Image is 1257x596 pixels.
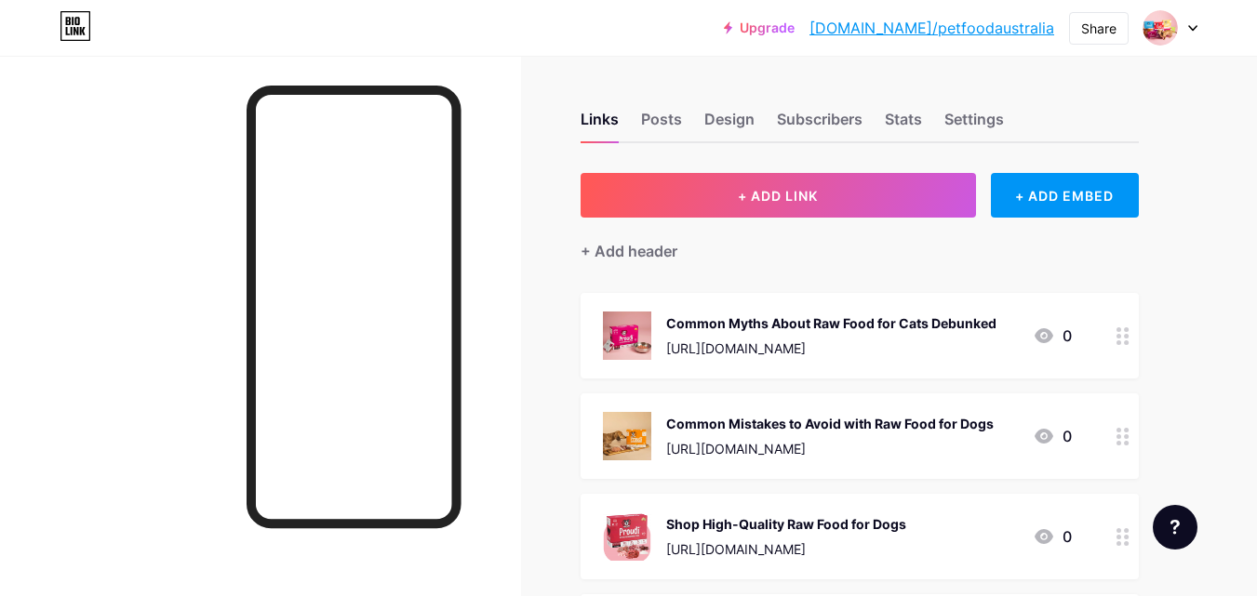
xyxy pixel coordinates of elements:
div: + ADD EMBED [991,173,1139,218]
div: + Add header [581,240,677,262]
div: [URL][DOMAIN_NAME] [666,338,996,358]
div: 0 [1033,324,1072,347]
div: 0 [1033,425,1072,447]
a: [DOMAIN_NAME]/petfoodaustralia [809,17,1054,39]
div: Common Myths About Raw Food for Cats Debunked [666,313,996,333]
div: Stats [885,108,922,141]
div: Design [704,108,755,141]
img: petfoodaustralia [1143,10,1178,46]
img: Common Mistakes to Avoid with Raw Food for Dogs [603,412,651,460]
div: [URL][DOMAIN_NAME] [666,539,906,559]
div: Common Mistakes to Avoid with Raw Food for Dogs [666,414,994,433]
div: Subscribers [777,108,863,141]
span: + ADD LINK [738,188,818,204]
div: Shop High-Quality Raw Food for Dogs [666,514,906,534]
div: Share [1081,19,1117,38]
div: Links [581,108,619,141]
button: + ADD LINK [581,173,976,218]
div: Settings [944,108,1004,141]
div: 0 [1033,525,1072,548]
div: [URL][DOMAIN_NAME] [666,439,994,458]
a: Upgrade [724,20,795,35]
div: Posts [641,108,682,141]
img: Common Myths About Raw Food for Cats Debunked [603,311,651,360]
img: Shop High-Quality Raw Food for Dogs [603,512,651,561]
